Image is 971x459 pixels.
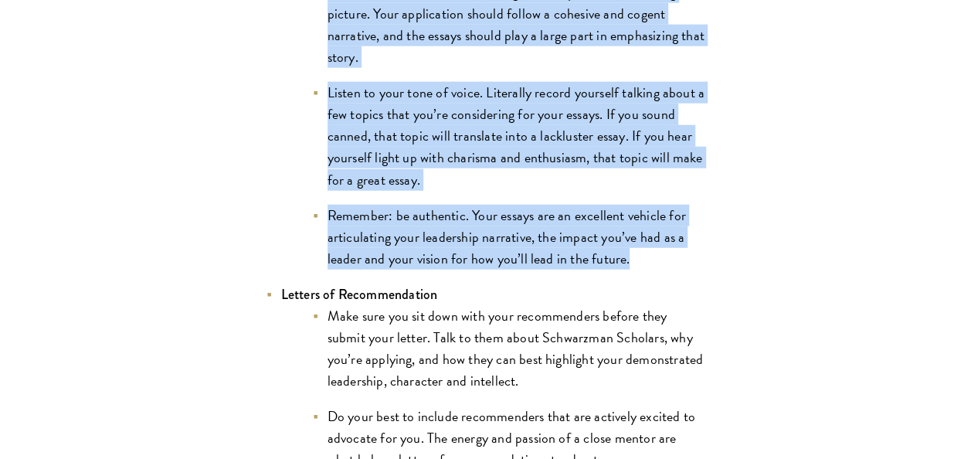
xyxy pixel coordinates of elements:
li: Listen to your tone of voice. Literally record yourself talking about a few topics that you’re co... [312,82,706,190]
strong: Letters of Recommendation [281,284,438,304]
li: Remember: be authentic. Your essays are an excellent vehicle for articulating your leadership nar... [312,205,706,270]
li: Make sure you sit down with your recommenders before they submit your letter. Talk to them about ... [312,305,706,392]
